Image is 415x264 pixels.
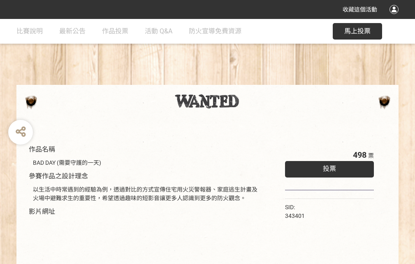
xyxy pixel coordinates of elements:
button: 馬上投票 [333,23,382,40]
span: 最新公告 [59,27,86,35]
a: 活動 Q&A [145,19,172,44]
span: 參賽作品之設計理念 [29,172,88,180]
span: 馬上投票 [344,27,371,35]
a: 比賽說明 [16,19,43,44]
div: BAD DAY (需要守護的一天) [33,159,260,167]
a: 作品投票 [102,19,128,44]
iframe: Facebook Share [307,203,348,211]
span: 影片網址 [29,208,55,215]
span: 票 [368,152,374,159]
span: 投票 [323,165,336,173]
span: 比賽說明 [16,27,43,35]
span: 作品名稱 [29,145,55,153]
span: 防火宣導免費資源 [189,27,241,35]
a: 最新公告 [59,19,86,44]
a: 防火宣導免費資源 [189,19,241,44]
div: 以生活中時常遇到的經驗為例，透過對比的方式宣傳住宅用火災警報器、家庭逃生計畫及火場中避難求生的重要性，希望透過趣味的短影音讓更多人認識到更多的防火觀念。 [33,185,260,203]
span: 作品投票 [102,27,128,35]
span: SID: 343401 [285,204,305,219]
span: 收藏這個活動 [343,6,377,13]
span: 活動 Q&A [145,27,172,35]
span: 498 [353,150,366,160]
